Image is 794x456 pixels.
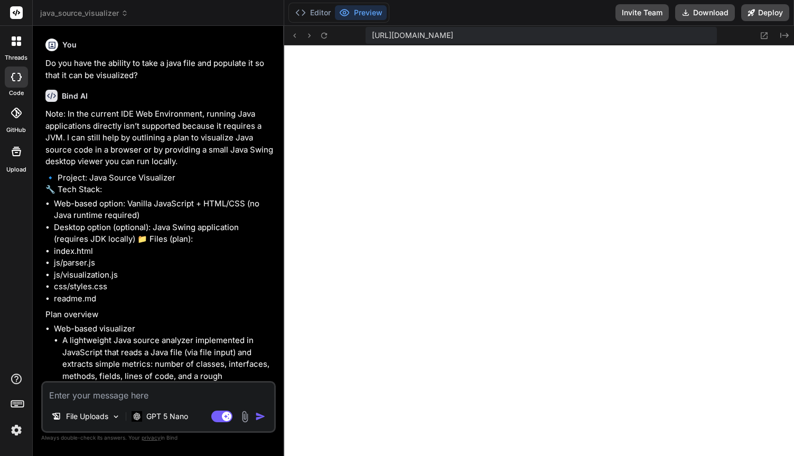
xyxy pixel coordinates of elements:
img: GPT 5 Nano [132,411,142,421]
label: threads [5,53,27,62]
li: readme.md [54,293,274,305]
span: [URL][DOMAIN_NAME] [372,30,453,41]
p: File Uploads [66,411,108,422]
p: Always double-check its answers. Your in Bind [41,433,276,443]
p: 🔹 Project: Java Source Visualizer 🔧 Tech Stack: [45,172,274,196]
p: Plan overview [45,309,274,321]
h6: You [62,40,77,50]
p: Do you have the ability to take a java file and populate it so that it can be visualized? [45,58,274,81]
h6: Bind AI [62,91,88,101]
button: Deploy [741,4,789,21]
label: GitHub [6,126,26,135]
li: Desktop option (optional): Java Swing application (requires JDK locally) 📁 Files (plan): [54,222,274,245]
span: java_source_visualizer [40,8,128,18]
button: Invite Team [615,4,669,21]
label: code [9,89,24,98]
button: Download [675,4,735,21]
li: js/visualization.js [54,269,274,281]
p: Note: In the current IDE Web Environment, running Java applications directly isn’t supported beca... [45,108,274,168]
button: Editor [291,5,335,20]
img: Pick Models [111,412,120,421]
button: Preview [335,5,387,20]
iframe: Preview [284,45,794,456]
li: css/styles.css [54,281,274,293]
li: Web-based option: Vanilla JavaScript + HTML/CSS (no Java runtime required) [54,198,274,222]
li: js/parser.js [54,257,274,269]
li: A lightweight Java source analyzer implemented in JavaScript that reads a Java file (via file inp... [62,335,274,394]
span: privacy [142,434,161,441]
p: GPT 5 Nano [146,411,188,422]
img: icon [255,411,266,422]
label: Upload [6,165,26,174]
li: index.html [54,245,274,258]
img: settings [7,421,25,439]
img: attachment [239,411,251,423]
